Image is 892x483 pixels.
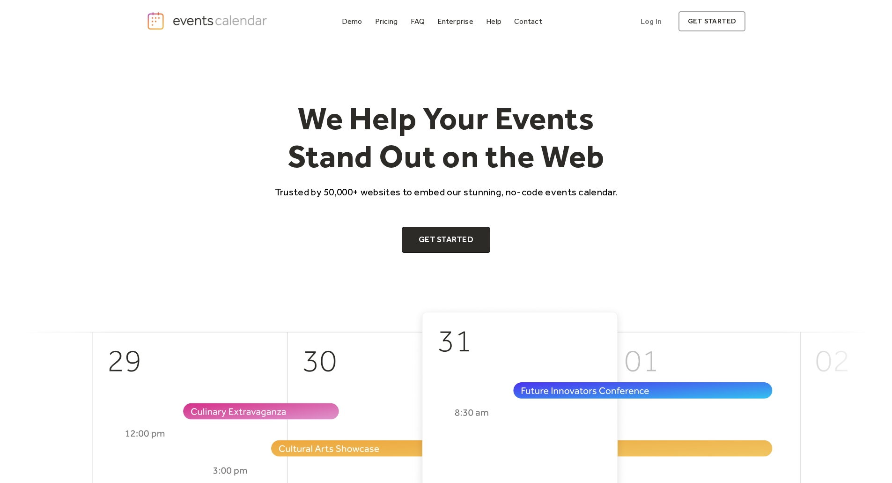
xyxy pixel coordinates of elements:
div: Pricing [375,19,398,24]
a: Contact [510,15,546,28]
a: Pricing [371,15,402,28]
a: FAQ [407,15,429,28]
a: get started [678,11,745,31]
a: Log In [631,11,671,31]
a: Demo [338,15,366,28]
div: FAQ [411,19,425,24]
a: Enterprise [434,15,477,28]
div: Enterprise [437,19,473,24]
a: Help [482,15,505,28]
p: Trusted by 50,000+ websites to embed our stunning, no-code events calendar. [266,185,626,199]
div: Contact [514,19,542,24]
div: Help [486,19,501,24]
a: home [147,11,270,30]
a: Get Started [402,227,490,253]
div: Demo [342,19,362,24]
h1: We Help Your Events Stand Out on the Web [266,99,626,176]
